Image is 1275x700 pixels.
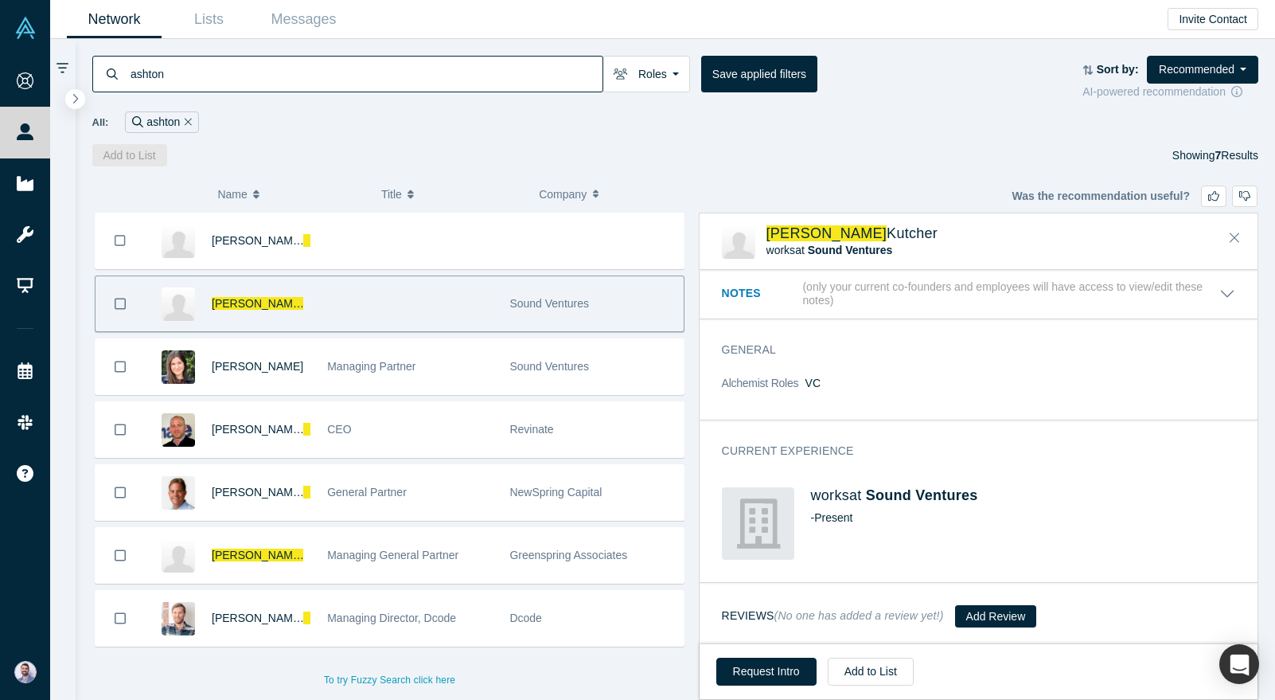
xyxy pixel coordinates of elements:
button: Notes (only your current co-founders and employees will have access to view/edit these notes) [722,280,1235,307]
img: Jim Ashton's Profile Image [162,476,195,510]
span: works at [766,244,893,256]
button: To try Fuzzy Search click here [313,670,466,690]
img: Jay Ashton's Profile Image [162,413,195,447]
span: Managing Partner [327,360,415,373]
button: Add to List [92,144,167,166]
span: Sound Ventures [509,297,589,310]
dd: VC [805,375,1235,392]
span: Results [1215,149,1258,162]
button: Company [539,178,680,211]
button: Bookmark [96,213,145,268]
img: JAY ASHTON's Profile Image [162,225,195,258]
a: Messages [256,1,351,38]
button: Invite Contact [1168,8,1258,30]
span: Kutcher [887,225,938,241]
button: Remove Filter [180,113,192,131]
h4: works at [811,487,1235,505]
div: - Present [811,510,1235,526]
a: Lists [162,1,256,38]
span: Title [381,178,402,211]
span: Name [217,178,247,211]
a: [PERSON_NAME][PERSON_NAME] [212,612,395,624]
button: Roles [602,56,690,92]
span: Managing Director, Dcode [327,612,456,624]
button: Add Review [955,605,1037,628]
span: Dcode [509,612,541,624]
button: Bookmark [96,591,145,646]
button: Close [1222,225,1246,251]
button: Bookmark [96,528,145,583]
img: Nate Ashton's Profile Image [162,602,195,635]
h3: Current Experience [722,443,1213,459]
img: Sam Jadali's Account [14,661,37,683]
button: Bookmark [96,465,145,520]
a: [PERSON_NAME][PERSON_NAME] [212,423,395,436]
span: NewSpring Capital [509,486,602,499]
button: Bookmark [96,339,145,394]
span: [PERSON_NAME] [212,486,304,499]
span: Company [539,178,587,211]
div: Was the recommendation useful? [1012,186,1257,207]
span: [PERSON_NAME] [212,297,303,310]
img: Sound Ventures's Logo [722,487,794,560]
button: Add to List [828,658,914,686]
img: Effie Epstein's Profile Image [162,350,195,384]
button: Save applied filters [701,56,817,92]
strong: 7 [1215,149,1222,162]
span: All: [92,115,109,131]
span: [PERSON_NAME] [766,225,887,241]
button: Bookmark [96,276,145,331]
div: Showing [1172,144,1258,166]
span: [PERSON_NAME] [212,549,303,561]
dt: Alchemist Roles [722,375,805,409]
img: Ashton Kutcher's Profile Image [722,225,755,259]
strong: Sort by: [1097,63,1139,76]
span: Sound Ventures [509,360,589,373]
input: Search by name, title, company, summary, expertise, investment criteria or topics of focus [129,55,602,92]
a: [PERSON_NAME]Kutcher [766,225,938,241]
p: (only your current co-founders and employees will have access to view/edit these notes) [802,280,1219,307]
small: (No one has added a review yet!) [774,609,944,622]
a: [PERSON_NAME][PERSON_NAME] [212,234,395,247]
span: [PERSON_NAME] [212,234,304,247]
img: Ashton Newhall's Profile Image [162,539,195,573]
span: [PERSON_NAME] [212,423,304,436]
button: Request Intro [716,658,817,686]
a: [PERSON_NAME] [212,360,303,373]
a: [PERSON_NAME][PERSON_NAME] [212,486,395,499]
h3: Reviews [722,608,944,624]
span: Revinate [509,423,553,436]
div: ashton [125,111,199,133]
h3: Notes [722,285,800,302]
button: Bookmark [96,402,145,457]
button: Name [217,178,365,211]
span: General Partner [327,486,407,499]
div: AI-powered recommendation [1082,84,1258,100]
a: Sound Ventures [808,244,893,256]
span: [PERSON_NAME] [212,612,304,624]
a: [PERSON_NAME]Newhall [212,549,343,561]
span: Greenspring Associates [509,549,627,561]
span: Managing General Partner [327,549,458,561]
h3: General [722,342,1213,358]
a: [PERSON_NAME]Kutcher [212,297,341,310]
a: Network [67,1,162,38]
button: Recommended [1147,56,1258,84]
span: CEO [327,423,351,436]
a: Sound Ventures [866,487,978,503]
img: Alchemist Vault Logo [14,17,37,39]
button: Title [381,178,522,211]
img: Ashton Kutcher's Profile Image [162,287,195,321]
